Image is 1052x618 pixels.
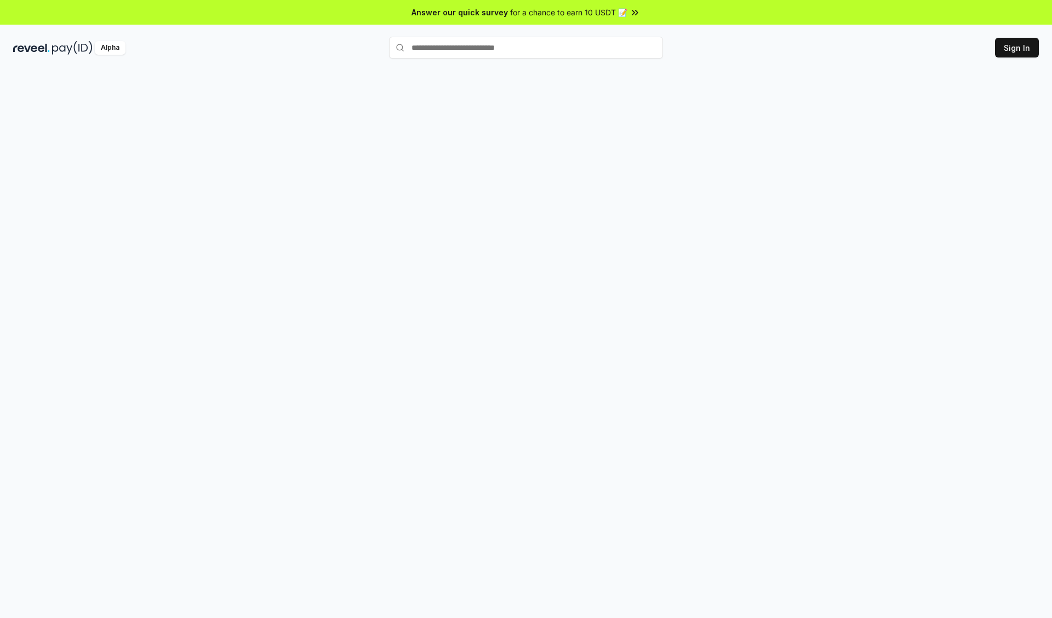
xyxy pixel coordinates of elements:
button: Sign In [995,38,1039,57]
div: Alpha [95,41,125,55]
img: pay_id [52,41,93,55]
span: Answer our quick survey [411,7,508,18]
span: for a chance to earn 10 USDT 📝 [510,7,627,18]
img: reveel_dark [13,41,50,55]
